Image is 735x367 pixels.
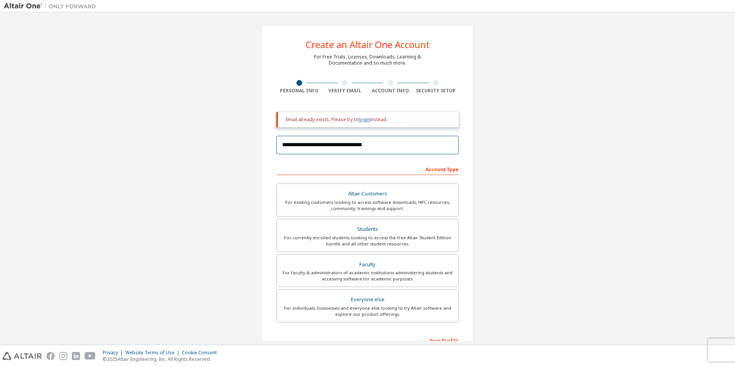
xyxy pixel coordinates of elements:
div: Verify Email [322,88,368,94]
img: youtube.svg [85,352,96,360]
div: For faculty & administrators of academic institutions administering students and accessing softwa... [281,270,454,282]
a: login [359,116,370,123]
div: Students [281,224,454,235]
img: altair_logo.svg [2,352,42,360]
img: instagram.svg [59,352,67,360]
div: Altair Customers [281,189,454,199]
div: For existing customers looking to access software downloads, HPC resources, community, trainings ... [281,199,454,212]
p: © 2025 Altair Engineering, Inc. All Rights Reserved. [103,356,221,362]
img: linkedin.svg [72,352,80,360]
div: Account Info [367,88,413,94]
div: For individuals, businesses and everyone else looking to try Altair software and explore our prod... [281,305,454,317]
div: Account Type [276,163,459,175]
div: Everyone else [281,294,454,305]
div: Personal Info [276,88,322,94]
div: Website Terms of Use [125,350,182,356]
img: Altair One [4,2,100,10]
div: Create an Altair One Account [306,40,430,49]
div: For Free Trials, Licenses, Downloads, Learning & Documentation and so much more. [314,54,421,66]
div: Privacy [103,350,125,356]
div: Email already exists. Please try to instead. [286,117,452,123]
div: Cookie Consent [182,350,221,356]
div: Faculty [281,259,454,270]
div: Security Setup [413,88,459,94]
img: facebook.svg [47,352,55,360]
div: For currently enrolled students looking to access the free Altair Student Edition bundle and all ... [281,235,454,247]
div: Your Profile [276,334,459,346]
